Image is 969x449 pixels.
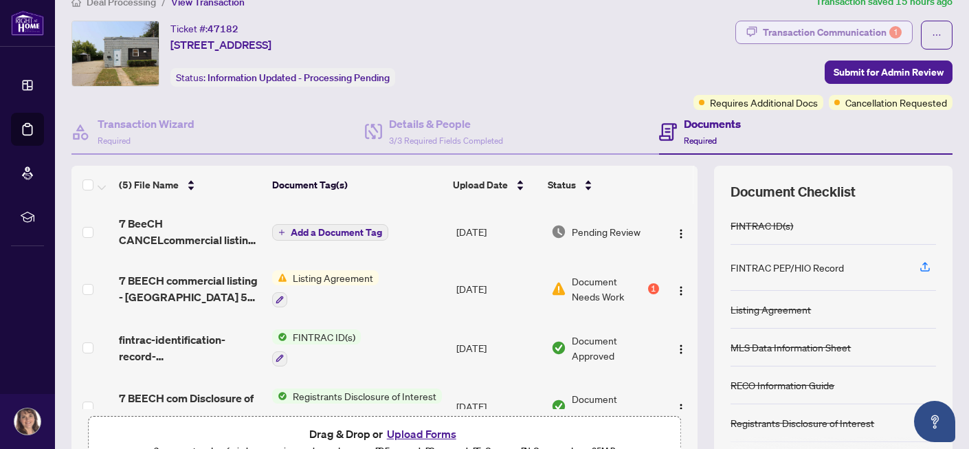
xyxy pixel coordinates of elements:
[119,272,262,305] span: 7 BEECH commercial listing - [GEOGRAPHIC_DATA] 593 - Listing Agreement - Commercial - Seller Desi...
[572,333,659,363] span: Document Approved
[98,135,131,146] span: Required
[291,228,382,237] span: Add a Document Tag
[309,425,460,443] span: Drag & Drop or
[119,215,262,248] span: 7 BeeCH CANCELcommercial listing - Brampton 242 - Cancellation of Listing Agreement Authority to ...
[208,23,238,35] span: 47182
[731,182,856,201] span: Document Checklist
[735,21,913,44] button: Transaction Communication1
[14,408,41,435] img: Profile Icon
[676,285,687,296] img: Logo
[451,318,546,377] td: [DATE]
[542,166,660,204] th: Status
[731,218,793,233] div: FINTRAC ID(s)
[170,21,238,36] div: Ticket #:
[170,36,271,53] span: [STREET_ADDRESS]
[119,177,179,193] span: (5) File Name
[208,72,390,84] span: Information Updated - Processing Pending
[272,223,388,241] button: Add a Document Tag
[272,329,287,344] img: Status Icon
[119,390,262,423] span: 7 BEECH com Disclosure of Interest Disposition of Prop EXECUTED.pdf
[845,95,947,110] span: Cancellation Requested
[11,10,44,36] img: logo
[670,221,692,243] button: Logo
[731,377,834,393] div: RECO Information Guide
[670,278,692,300] button: Logo
[932,30,942,40] span: ellipsis
[98,116,194,132] h4: Transaction Wizard
[272,388,287,404] img: Status Icon
[670,337,692,359] button: Logo
[383,425,460,443] button: Upload Forms
[551,399,566,414] img: Document Status
[763,21,902,43] div: Transaction Communication
[731,340,851,355] div: MLS Data Information Sheet
[447,166,542,204] th: Upload Date
[731,260,844,275] div: FINTRAC PEP/HIO Record
[825,61,953,84] button: Submit for Admin Review
[670,395,692,417] button: Logo
[278,229,285,236] span: plus
[684,135,717,146] span: Required
[272,270,379,307] button: Status IconListing Agreement
[676,228,687,239] img: Logo
[287,329,361,344] span: FINTRAC ID(s)
[453,177,508,193] span: Upload Date
[684,116,741,132] h4: Documents
[551,340,566,355] img: Document Status
[267,166,447,204] th: Document Tag(s)
[389,116,503,132] h4: Details & People
[272,224,388,241] button: Add a Document Tag
[676,344,687,355] img: Logo
[170,68,395,87] div: Status:
[451,204,546,259] td: [DATE]
[272,329,361,366] button: Status IconFINTRAC ID(s)
[287,388,442,404] span: Registrants Disclosure of Interest
[451,259,546,318] td: [DATE]
[72,21,159,86] img: IMG-X12324585_1.jpg
[451,377,546,437] td: [DATE]
[551,224,566,239] img: Document Status
[731,415,874,430] div: Registrants Disclosure of Interest
[113,166,267,204] th: (5) File Name
[572,391,659,421] span: Document Approved
[914,401,955,442] button: Open asap
[272,270,287,285] img: Status Icon
[572,224,641,239] span: Pending Review
[548,177,576,193] span: Status
[834,61,944,83] span: Submit for Admin Review
[731,302,811,317] div: Listing Agreement
[676,403,687,414] img: Logo
[287,270,379,285] span: Listing Agreement
[648,283,659,294] div: 1
[572,274,645,304] span: Document Needs Work
[710,95,818,110] span: Requires Additional Docs
[119,331,262,364] span: fintrac-identification-record-[PERSON_NAME]-20250813-143943.pdf
[272,388,442,426] button: Status IconRegistrants Disclosure of Interest
[551,281,566,296] img: Document Status
[889,26,902,39] div: 1
[389,135,503,146] span: 3/3 Required Fields Completed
